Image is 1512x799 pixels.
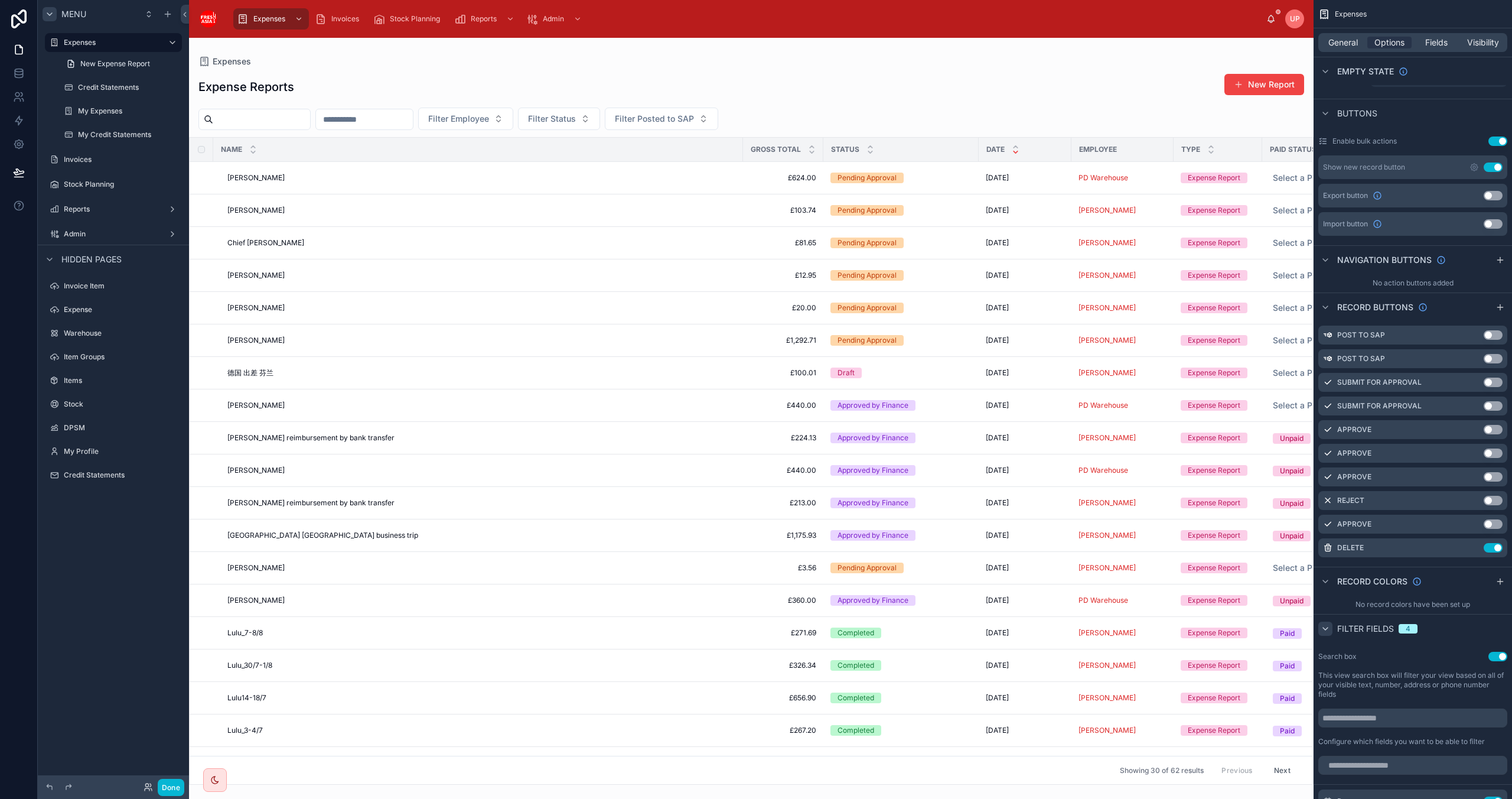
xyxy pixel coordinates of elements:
a: My Credit Statements [59,125,182,144]
span: Options [1374,37,1405,48]
a: Reports [45,200,182,219]
label: Stock Planning [64,180,180,189]
span: Export button [1323,191,1368,200]
a: Reports [451,8,520,30]
span: Visibility [1467,37,1499,48]
a: Stock [45,395,182,414]
div: 4 [1406,624,1410,634]
span: Gross Total [751,145,801,154]
label: Invoice Item [64,281,180,291]
a: Stock Planning [370,8,448,30]
span: UP [1290,14,1300,24]
a: Credit Statements [59,78,182,97]
span: Showing 30 of 62 results [1120,766,1204,775]
a: Invoices [311,8,367,30]
label: Credit Statements [78,83,180,92]
span: Empty state [1337,66,1394,77]
label: Approve [1337,472,1371,482]
label: Reject [1337,496,1364,505]
label: Approve [1337,425,1371,434]
span: Import button [1323,219,1368,229]
div: No action buttons added [1314,274,1512,293]
label: Item Groups [64,352,180,362]
span: Date [986,145,1005,154]
label: Stock [64,399,180,409]
label: Submit for approval [1337,401,1422,411]
label: Expenses [64,38,158,47]
img: App logo [198,9,218,28]
label: Enable bulk actions [1332,137,1397,146]
label: Admin [64,229,163,239]
label: Invoices [64,155,180,164]
label: Configure which fields you want to be able to filter [1318,737,1485,746]
span: Invoices [331,14,359,24]
div: scrollable content [227,6,1266,32]
a: DPSM [45,418,182,437]
label: DPSM [64,423,180,433]
span: Buttons [1337,108,1377,119]
a: New Expense Report [59,54,182,73]
a: Warehouse [45,324,182,343]
a: Stock Planning [45,175,182,194]
span: Record colors [1337,576,1407,587]
a: Item Groups [45,347,182,366]
label: Warehouse [64,329,180,338]
span: Navigation buttons [1337,254,1432,266]
a: Expenses [233,8,309,30]
a: Expenses [45,33,182,52]
label: Expense [64,305,180,314]
label: Search box [1318,652,1357,661]
div: Show new record button [1323,163,1405,172]
a: Expense [45,300,182,319]
span: Admin [543,14,564,24]
span: Fields [1425,37,1448,48]
a: Invoice Item [45,277,182,295]
label: My Expenses [78,106,180,116]
label: Items [64,376,180,385]
span: Expenses [1335,9,1367,19]
span: Employee [1079,145,1117,154]
span: Expenses [253,14,285,24]
span: Type [1181,145,1200,154]
a: Admin [45,225,182,243]
label: Submit for approval [1337,378,1422,387]
label: Reports [64,204,163,214]
span: New Expense Report [80,59,150,69]
label: Post to SAP [1337,354,1385,363]
label: My Credit Statements [78,130,180,139]
div: No record colors have been set up [1314,595,1512,614]
a: My Expenses [59,102,182,121]
label: Credit Statements [64,470,180,480]
label: Post to SAP [1337,330,1385,340]
span: Hidden pages [61,254,122,265]
span: General [1328,37,1358,48]
label: Approve [1337,449,1371,458]
span: Paid Status [1270,145,1317,154]
a: Items [45,371,182,390]
span: Reports [471,14,497,24]
span: Status [831,145,859,154]
button: Next [1266,761,1299,779]
a: Admin [523,8,588,30]
a: Invoices [45,150,182,169]
button: Done [158,779,184,796]
a: My Profile [45,442,182,461]
span: Stock Planning [390,14,440,24]
label: Delete [1337,543,1364,553]
span: Record buttons [1337,301,1413,313]
label: My Profile [64,447,180,456]
span: Menu [61,8,86,20]
span: Filter fields [1337,623,1394,635]
label: This view search box will filter your view based on all of your visible text, number, address or ... [1318,671,1507,699]
a: Credit Statements [45,466,182,485]
label: Approve [1337,519,1371,529]
span: Name [221,145,242,154]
